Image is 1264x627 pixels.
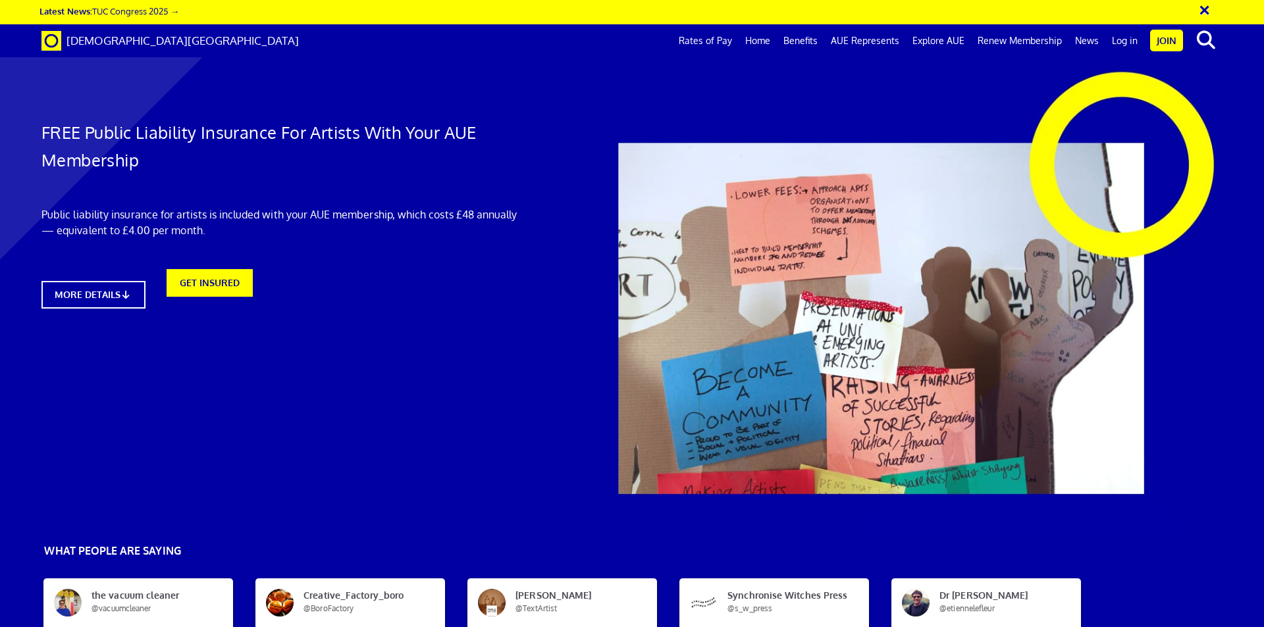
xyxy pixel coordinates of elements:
p: Public liability insurance for artists is included with your AUE membership, which costs £48 annu... [41,207,522,238]
a: Log in [1105,24,1144,57]
strong: Latest News: [39,5,92,16]
a: Home [739,24,777,57]
a: Explore AUE [906,24,971,57]
span: the vacuum cleaner [82,589,208,615]
span: Creative_Factory_boro [294,589,420,615]
span: @s_w_press [727,603,772,613]
span: @etiennelefleur [939,603,995,613]
span: Dr [PERSON_NAME] [930,589,1056,615]
a: Brand [DEMOGRAPHIC_DATA][GEOGRAPHIC_DATA] [32,24,309,57]
a: Join [1150,30,1183,51]
span: @BoroFactory [303,603,354,613]
a: Latest News:TUC Congress 2025 → [39,5,179,16]
span: Synchronise Witches Press [718,589,844,615]
span: [DEMOGRAPHIC_DATA][GEOGRAPHIC_DATA] [66,34,299,47]
span: [PERSON_NAME] [506,589,632,615]
button: search [1186,26,1226,54]
a: AUE Represents [824,24,906,57]
a: Benefits [777,24,824,57]
span: @TextArtist [515,603,557,613]
a: News [1068,24,1105,57]
a: MORE DETAILS [41,281,145,309]
span: @vacuumcleaner [92,603,151,613]
a: GET INSURED [167,281,253,309]
h1: FREE Public Liability Insurance For Artists With Your AUE Membership [41,118,522,174]
a: Rates of Pay [672,24,739,57]
a: Renew Membership [971,24,1068,57]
